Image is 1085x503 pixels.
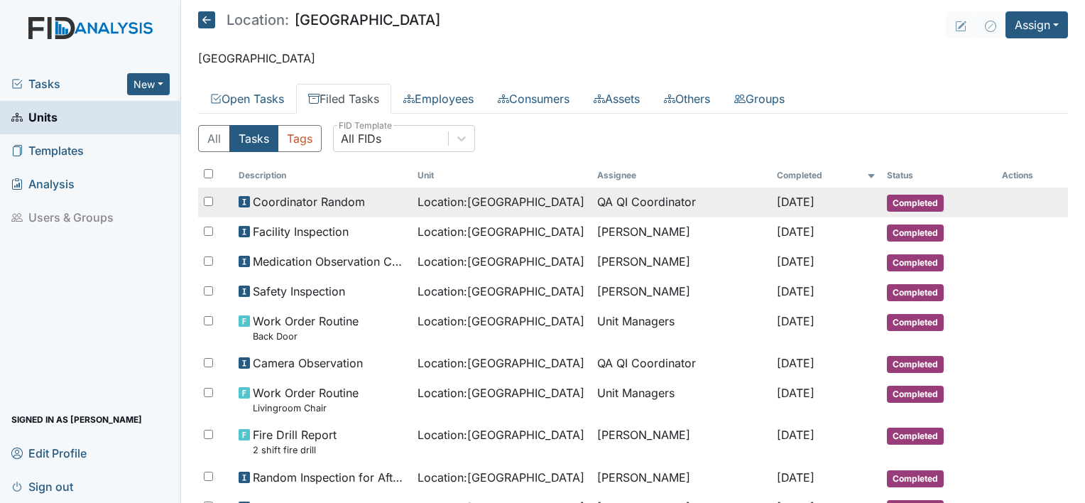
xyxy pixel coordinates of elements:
[253,253,407,270] span: Medication Observation Checklist
[418,355,584,372] span: Location : [GEOGRAPHIC_DATA]
[591,421,771,463] td: [PERSON_NAME]
[996,163,1067,188] th: Actions
[887,470,944,487] span: Completed
[253,193,365,210] span: Coordinator Random
[11,475,73,497] span: Sign out
[777,314,814,328] span: [DATE]
[253,426,337,457] span: Fire Drill Report 2 shift fire drill
[11,140,84,162] span: Templates
[887,195,944,212] span: Completed
[11,442,87,464] span: Edit Profile
[253,223,349,240] span: Facility Inspection
[278,125,322,152] button: Tags
[652,84,722,114] a: Others
[771,163,881,188] th: Toggle SortBy
[591,247,771,277] td: [PERSON_NAME]
[418,469,584,486] span: Location : [GEOGRAPHIC_DATA]
[777,386,814,400] span: [DATE]
[591,463,771,493] td: [PERSON_NAME]
[777,428,814,442] span: [DATE]
[591,349,771,379] td: QA QI Coordinator
[391,84,486,114] a: Employees
[253,401,359,415] small: Livingroom Chair
[418,384,584,401] span: Location : [GEOGRAPHIC_DATA]
[418,426,584,443] span: Location : [GEOGRAPHIC_DATA]
[253,384,359,415] span: Work Order Routine Livingroom Chair
[777,356,814,370] span: [DATE]
[418,193,584,210] span: Location : [GEOGRAPHIC_DATA]
[777,254,814,269] span: [DATE]
[198,125,230,152] button: All
[591,277,771,307] td: [PERSON_NAME]
[11,107,58,129] span: Units
[591,307,771,349] td: Unit Managers
[229,125,278,152] button: Tasks
[887,356,944,373] span: Completed
[253,283,345,300] span: Safety Inspection
[253,443,337,457] small: 2 shift fire drill
[777,195,814,209] span: [DATE]
[11,75,127,92] a: Tasks
[11,409,142,431] span: Signed in as [PERSON_NAME]
[418,283,584,300] span: Location : [GEOGRAPHIC_DATA]
[881,163,996,188] th: Toggle SortBy
[486,84,582,114] a: Consumers
[1005,11,1068,38] button: Assign
[591,217,771,247] td: [PERSON_NAME]
[418,223,584,240] span: Location : [GEOGRAPHIC_DATA]
[777,284,814,298] span: [DATE]
[198,11,440,28] h5: [GEOGRAPHIC_DATA]
[777,470,814,485] span: [DATE]
[591,163,771,188] th: Assignee
[253,355,363,372] span: Camera Observation
[227,13,289,27] span: Location:
[198,50,1068,67] p: [GEOGRAPHIC_DATA]
[887,284,944,301] span: Completed
[418,253,584,270] span: Location : [GEOGRAPHIC_DATA]
[887,314,944,331] span: Completed
[887,386,944,403] span: Completed
[887,225,944,242] span: Completed
[887,254,944,271] span: Completed
[198,84,296,114] a: Open Tasks
[204,169,213,178] input: Toggle All Rows Selected
[582,84,652,114] a: Assets
[777,225,814,239] span: [DATE]
[722,84,797,114] a: Groups
[418,313,584,330] span: Location : [GEOGRAPHIC_DATA]
[253,330,359,343] small: Back Door
[233,163,413,188] th: Toggle SortBy
[11,173,75,195] span: Analysis
[253,313,359,343] span: Work Order Routine Back Door
[591,379,771,421] td: Unit Managers
[127,73,170,95] button: New
[341,130,381,147] div: All FIDs
[296,84,391,114] a: Filed Tasks
[198,125,322,152] div: Type filter
[412,163,591,188] th: Toggle SortBy
[591,188,771,217] td: QA QI Coordinator
[887,428,944,445] span: Completed
[253,469,407,486] span: Random Inspection for Afternoon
